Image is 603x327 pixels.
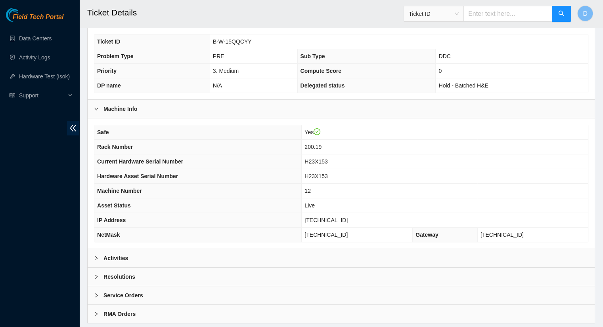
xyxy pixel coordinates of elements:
[97,129,109,135] span: Safe
[583,9,588,19] span: D
[438,82,488,89] span: Hold - Batched H&E
[10,93,15,98] span: read
[97,173,178,179] span: Hardware Asset Serial Number
[304,129,320,135] span: Yes
[103,105,138,113] b: Machine Info
[97,53,134,59] span: Problem Type
[103,254,128,262] b: Activities
[97,202,131,209] span: Asset Status
[88,305,595,323] div: RMA Orders
[304,217,348,223] span: [TECHNICAL_ID]
[13,13,63,21] span: Field Tech Portal
[213,38,252,45] span: B-W-15QQCYY
[97,144,133,150] span: Rack Number
[438,53,450,59] span: DDC
[97,232,120,238] span: NetMask
[19,35,52,42] a: Data Centers
[213,68,239,74] span: 3. Medium
[88,249,595,267] div: Activities
[88,268,595,286] div: Resolutions
[409,8,459,20] span: Ticket ID
[88,286,595,304] div: Service Orders
[304,188,311,194] span: 12
[301,53,325,59] span: Sub Type
[97,188,142,194] span: Machine Number
[103,310,136,318] b: RMA Orders
[94,274,99,279] span: right
[19,73,70,80] a: Hardware Test (isok)
[67,121,79,135] span: double-left
[213,82,222,89] span: N/A
[94,256,99,260] span: right
[480,232,524,238] span: [TECHNICAL_ID]
[97,68,117,74] span: Priority
[19,54,50,61] a: Activity Logs
[213,53,224,59] span: PRE
[438,68,442,74] span: 0
[415,232,438,238] span: Gateway
[304,158,327,165] span: H23X153
[6,14,63,25] a: Akamai TechnologiesField Tech Portal
[103,272,135,281] b: Resolutions
[97,158,183,165] span: Current Hardware Serial Number
[97,38,120,45] span: Ticket ID
[552,6,571,22] button: search
[558,10,565,18] span: search
[314,128,321,135] span: check-circle
[97,82,121,89] span: DP name
[88,100,595,118] div: Machine Info
[103,291,143,300] b: Service Orders
[304,232,348,238] span: [TECHNICAL_ID]
[301,68,341,74] span: Compute Score
[304,202,315,209] span: Live
[304,173,327,179] span: H23X153
[304,144,322,150] span: 200.19
[301,82,345,89] span: Delegated status
[463,6,552,22] input: Enter text here...
[6,8,40,22] img: Akamai Technologies
[94,106,99,111] span: right
[577,6,593,21] button: D
[19,87,66,103] span: Support
[97,217,126,223] span: IP Address
[94,293,99,298] span: right
[94,312,99,316] span: right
